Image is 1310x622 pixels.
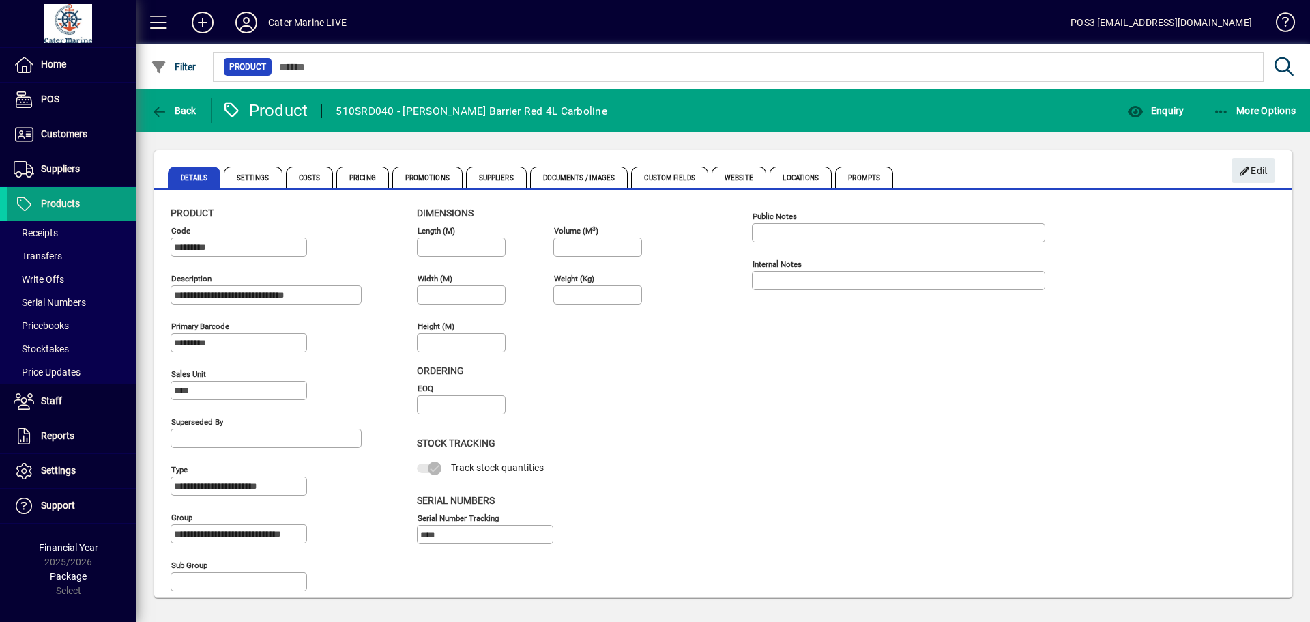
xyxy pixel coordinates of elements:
[39,542,98,553] span: Financial Year
[7,244,136,268] a: Transfers
[41,198,80,209] span: Products
[7,48,136,82] a: Home
[171,465,188,475] mat-label: Type
[7,419,136,453] a: Reports
[7,83,136,117] a: POS
[7,117,136,152] a: Customers
[7,384,136,419] a: Staff
[753,259,802,269] mat-label: Internal Notes
[41,465,76,476] span: Settings
[171,561,207,570] mat-label: Sub group
[224,167,282,188] span: Settings
[1266,3,1293,47] a: Knowledge Base
[1127,105,1184,116] span: Enquiry
[753,212,797,221] mat-label: Public Notes
[417,495,495,506] span: Serial Numbers
[554,274,594,283] mat-label: Weight (Kg)
[336,100,607,122] div: 510SRD040 - [PERSON_NAME] Barrier Red 4L Carboline
[466,167,527,188] span: Suppliers
[41,128,87,139] span: Customers
[712,167,767,188] span: Website
[418,274,452,283] mat-label: Width (m)
[41,59,66,70] span: Home
[171,322,229,331] mat-label: Primary barcode
[168,167,220,188] span: Details
[1239,160,1268,182] span: Edit
[286,167,334,188] span: Costs
[151,105,196,116] span: Back
[7,152,136,186] a: Suppliers
[7,268,136,291] a: Write Offs
[418,384,433,393] mat-label: EOQ
[1071,12,1252,33] div: POS3 [EMAIL_ADDRESS][DOMAIN_NAME]
[181,10,224,35] button: Add
[171,226,190,236] mat-label: Code
[151,61,196,72] span: Filter
[554,226,598,236] mat-label: Volume (m )
[417,208,474,218] span: Dimensions
[14,320,69,331] span: Pricebooks
[41,94,59,104] span: POS
[41,395,62,406] span: Staff
[171,208,214,218] span: Product
[14,297,86,308] span: Serial Numbers
[50,571,87,582] span: Package
[530,167,628,188] span: Documents / Images
[7,221,136,244] a: Receipts
[171,513,192,522] mat-label: Group
[229,60,266,74] span: Product
[14,274,64,285] span: Write Offs
[14,343,69,354] span: Stocktakes
[7,337,136,361] a: Stocktakes
[7,489,136,523] a: Support
[770,167,832,188] span: Locations
[268,12,347,33] div: Cater Marine LIVE
[14,251,62,261] span: Transfers
[336,167,389,188] span: Pricing
[171,369,206,379] mat-label: Sales unit
[222,100,308,122] div: Product
[7,314,136,337] a: Pricebooks
[1232,158,1275,183] button: Edit
[7,454,136,488] a: Settings
[7,361,136,384] a: Price Updates
[592,225,596,231] sup: 3
[1210,98,1300,123] button: More Options
[41,430,74,441] span: Reports
[7,291,136,314] a: Serial Numbers
[147,98,200,123] button: Back
[136,98,212,123] app-page-header-button: Back
[451,462,544,473] span: Track stock quantities
[224,10,268,35] button: Profile
[417,365,464,376] span: Ordering
[171,417,223,427] mat-label: Superseded by
[14,227,58,238] span: Receipts
[631,167,708,188] span: Custom Fields
[835,167,893,188] span: Prompts
[147,55,200,79] button: Filter
[41,500,75,511] span: Support
[418,322,454,331] mat-label: Height (m)
[14,367,81,378] span: Price Updates
[1213,105,1296,116] span: More Options
[392,167,463,188] span: Promotions
[1124,98,1187,123] button: Enquiry
[171,274,212,283] mat-label: Description
[418,513,499,522] mat-label: Serial Number tracking
[417,438,495,449] span: Stock Tracking
[418,226,455,236] mat-label: Length (m)
[41,163,80,174] span: Suppliers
